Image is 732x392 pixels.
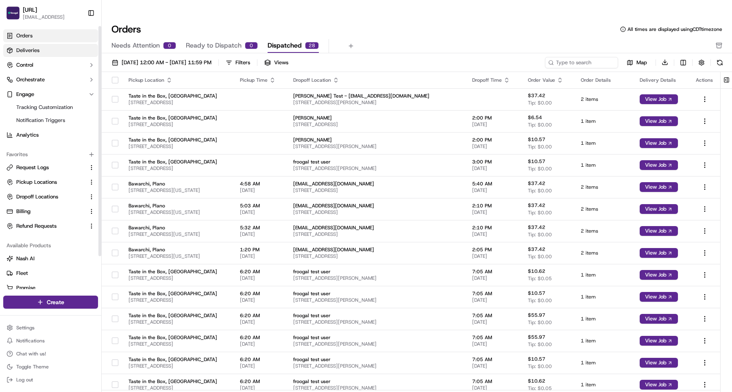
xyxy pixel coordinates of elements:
span: Tip: $0.00 [528,297,552,304]
span: [STREET_ADDRESS] [293,209,459,216]
a: View Job [640,381,678,388]
span: froogal test user [293,159,459,165]
span: [DATE] [240,319,281,325]
span: 2:00 PM [472,115,515,121]
div: Pickup Location [129,77,227,83]
div: Dropoff Time [472,77,515,83]
span: $37.42 [528,246,545,253]
span: [DATE] [472,121,515,128]
span: [STREET_ADDRESS] [129,363,227,369]
button: View Job [640,204,678,214]
span: $10.62 [528,378,545,384]
a: View Job [640,96,678,102]
a: 📗Knowledge Base [5,115,65,129]
button: View Job [640,116,678,126]
span: [STREET_ADDRESS] [129,165,227,172]
span: 7:05 AM [472,356,515,363]
span: 7:05 AM [472,334,515,341]
span: [EMAIL_ADDRESS][DOMAIN_NAME] [293,224,459,231]
span: Dispatched [268,41,302,50]
input: Type to search [545,57,618,68]
span: Dropoff Locations [16,193,58,200]
a: View Job [640,338,678,344]
span: Ready to Dispatch [186,41,242,50]
div: 💻 [69,119,75,125]
span: froogal test user [293,312,459,319]
span: [DATE] [472,253,515,259]
span: [PERSON_NAME] Test - [EMAIL_ADDRESS][DOMAIN_NAME] [293,93,459,99]
span: Tip: $0.05 [528,275,552,282]
span: [EMAIL_ADDRESS] [23,14,65,20]
span: 4:58 AM [240,181,281,187]
span: 2:05 PM [472,246,515,253]
span: [STREET_ADDRESS] [293,253,459,259]
span: 7:05 AM [472,268,515,275]
button: View Job [640,270,678,280]
span: 3:00 PM [472,159,515,165]
span: Log out [16,377,33,383]
span: $37.42 [528,224,545,231]
a: Analytics [3,128,98,142]
button: Dropoff Locations [3,190,98,203]
span: [DATE] [472,297,515,303]
span: [DATE] [472,341,515,347]
div: Available Products [3,239,98,252]
span: Tip: $0.00 [528,100,552,106]
button: Filters [222,57,254,68]
span: Tip: $0.00 [528,187,552,194]
span: Taste in the Box, [GEOGRAPHIC_DATA] [129,290,227,297]
button: [DATE] 12:00 AM - [DATE] 11:59 PM [108,57,215,68]
button: Promise [3,281,98,294]
div: Order Details [581,77,627,83]
span: Notifications [16,338,45,344]
span: Chat with us! [16,351,46,357]
span: [STREET_ADDRESS][US_STATE] [129,209,227,216]
span: Pickup Locations [16,179,57,186]
span: 2 items [581,206,627,212]
span: [STREET_ADDRESS][US_STATE] [129,253,227,259]
span: 6:20 AM [240,356,281,363]
span: froogal test user [293,356,459,363]
button: Chat with us! [3,348,98,359]
input: Got a question? Start typing here... [21,52,146,61]
span: [DATE] [240,253,281,259]
span: [STREET_ADDRESS][PERSON_NAME] [293,165,459,172]
a: Notification Triggers [13,115,88,126]
span: [STREET_ADDRESS] [129,143,227,150]
span: [DATE] [472,275,515,281]
span: 2 items [581,250,627,256]
button: View Job [640,138,678,148]
a: Orders [3,29,98,42]
span: [PERSON_NAME] [293,115,459,121]
span: [EMAIL_ADDRESS][DOMAIN_NAME] [293,203,459,209]
span: [STREET_ADDRESS][PERSON_NAME] [293,341,459,347]
span: [DATE] [240,275,281,281]
span: 6:20 AM [240,378,281,385]
div: We're available if you need us! [28,86,103,92]
span: Needs Attention [111,41,160,50]
span: [STREET_ADDRESS] [129,275,227,281]
a: View Job [640,162,678,168]
button: Froogal.ai[URL][EMAIL_ADDRESS] [3,3,84,23]
span: [DATE] [240,231,281,237]
span: 5:32 AM [240,224,281,231]
span: [STREET_ADDRESS][US_STATE] [129,231,227,237]
a: View Job [640,272,678,278]
span: [STREET_ADDRESS] [293,121,459,128]
div: Favorites [3,148,98,161]
a: View Job [640,359,678,366]
span: 5:03 AM [240,203,281,209]
span: Taste in the Box, [GEOGRAPHIC_DATA] [129,93,227,99]
img: Froogal.ai [7,7,20,20]
button: View Job [640,94,678,104]
span: [STREET_ADDRESS] [129,297,227,303]
button: Orchestrate [3,73,98,86]
span: Tip: $0.00 [528,122,552,128]
button: [URL] [23,6,37,14]
span: 5:40 AM [472,181,515,187]
span: 2:00 PM [472,137,515,143]
span: $6.54 [528,114,542,121]
div: 0 [245,42,258,49]
span: Engage [16,91,34,98]
span: Create [47,298,64,306]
